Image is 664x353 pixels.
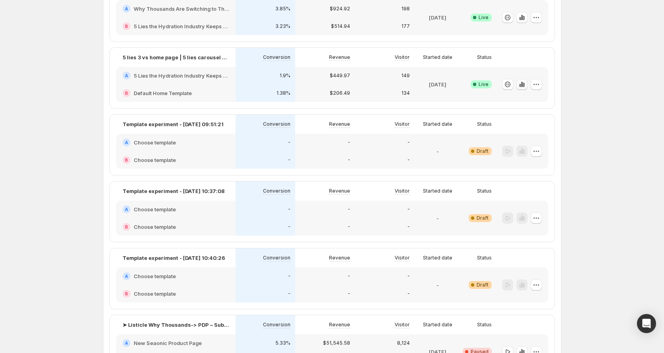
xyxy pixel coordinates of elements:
[280,72,290,79] p: 1.9%
[407,139,410,146] p: -
[275,23,290,29] p: 3.23%
[134,272,176,280] h2: Choose template
[275,6,290,12] p: 3.85%
[125,224,128,229] h2: B
[123,321,229,329] p: ➤ Listicle Why Thousands-> PDP – Sub/OTP vs OTP Only
[397,340,410,346] p: 8,124
[125,6,128,11] h2: A
[401,72,410,79] p: 149
[134,223,176,231] h2: Choose template
[125,207,128,212] h2: A
[330,6,350,12] p: $924.92
[436,281,439,289] p: -
[134,205,176,213] h2: Choose template
[288,139,290,146] p: -
[331,23,350,29] p: $514.94
[134,89,192,97] h2: Default Home Template
[288,273,290,279] p: -
[401,6,410,12] p: 198
[395,54,410,60] p: Visitor
[134,5,229,13] h2: Why Thousands Are Switching to This Ultra-Hydrating Marine Plasma
[477,255,492,261] p: Status
[288,206,290,213] p: -
[423,188,452,194] p: Started date
[407,157,410,163] p: -
[125,24,128,29] h2: B
[329,121,350,127] p: Revenue
[436,147,439,155] p: -
[125,341,128,345] h2: A
[330,90,350,96] p: $206.49
[288,224,290,230] p: -
[263,255,290,261] p: Conversion
[288,291,290,297] p: -
[395,255,410,261] p: Visitor
[123,53,229,61] p: 5 lies 3 vs home page | 5 lies carousel ad | PDP CTA
[407,273,410,279] p: -
[123,187,225,195] p: Template experiment - [DATE] 10:37:08
[263,54,290,60] p: Conversion
[348,139,350,146] p: -
[125,91,128,96] h2: B
[134,156,176,164] h2: Choose template
[323,340,350,346] p: $51,545.58
[123,254,225,262] p: Template experiment - [DATE] 10:40:26
[277,90,290,96] p: 1.38%
[401,23,410,29] p: 177
[407,224,410,230] p: -
[348,273,350,279] p: -
[263,121,290,127] p: Conversion
[329,188,350,194] p: Revenue
[423,322,452,328] p: Started date
[134,22,229,30] h2: 5 Lies the Hydration Industry Keeps Telling You 3
[423,54,452,60] p: Started date
[637,314,656,333] div: Open Intercom Messenger
[395,188,410,194] p: Visitor
[477,188,492,194] p: Status
[275,340,290,346] p: 5.33%
[288,157,290,163] p: -
[263,322,290,328] p: Conversion
[123,120,224,128] p: Template experiment - [DATE] 09:51:21
[477,121,492,127] p: Status
[348,157,350,163] p: -
[401,90,410,96] p: 134
[125,274,128,279] h2: A
[407,206,410,213] p: -
[348,224,350,230] p: -
[329,54,350,60] p: Revenue
[479,81,489,88] span: Live
[436,214,439,222] p: -
[330,72,350,79] p: $449.97
[134,72,229,80] h2: 5 Lies the Hydration Industry Keeps Telling You 3A
[125,73,128,78] h2: A
[423,121,452,127] p: Started date
[134,290,176,298] h2: Choose template
[348,206,350,213] p: -
[477,282,489,288] span: Draft
[477,215,489,221] span: Draft
[125,158,128,162] h2: B
[395,322,410,328] p: Visitor
[407,291,410,297] p: -
[429,14,446,21] p: [DATE]
[125,291,128,296] h2: B
[348,291,350,297] p: -
[429,80,446,88] p: [DATE]
[477,148,489,154] span: Draft
[263,188,290,194] p: Conversion
[395,121,410,127] p: Visitor
[477,54,492,60] p: Status
[477,322,492,328] p: Status
[329,322,350,328] p: Revenue
[134,138,176,146] h2: Choose template
[125,140,128,145] h2: A
[479,14,489,21] span: Live
[329,255,350,261] p: Revenue
[134,339,202,347] h2: New Seaonic Product Page
[423,255,452,261] p: Started date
